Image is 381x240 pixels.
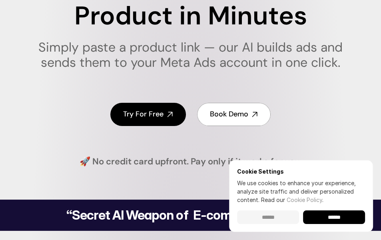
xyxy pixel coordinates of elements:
h4: 🚀 No credit card upfront. Pay only if it works for you. [80,156,302,168]
span: Read our . [261,196,323,203]
p: We use cookies to enhance your experience, analyze site traffic and deliver personalized content. [237,179,365,204]
a: Book Demo [197,103,271,126]
h6: Cookie Settings [237,168,365,175]
h4: Try For Free [123,109,164,119]
h4: Book Demo [210,109,248,119]
h2: “Secret AI Weapon of E-commerce Teams.” [46,209,335,222]
h1: Simply paste a product link — our AI builds ads and sends them to your Meta Ads account in one cl... [25,40,356,70]
a: Try For Free [110,103,186,126]
a: Cookie Policy [287,196,322,203]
